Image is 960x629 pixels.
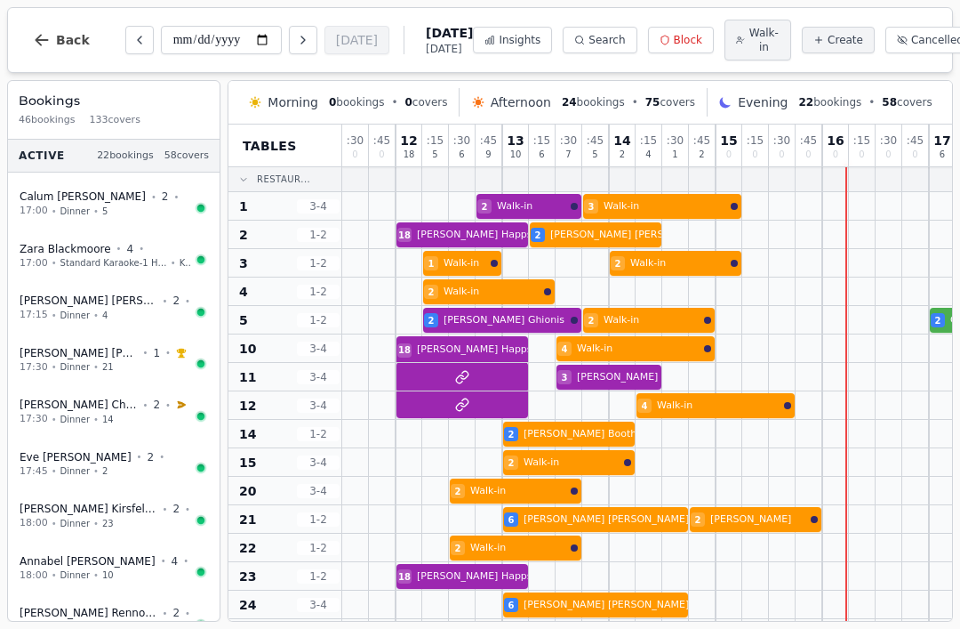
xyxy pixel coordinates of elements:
[8,180,220,229] button: Calum [PERSON_NAME]•2•17:00•Dinner•5
[805,150,811,159] span: 0
[171,256,176,270] span: •
[592,150,597,159] span: 5
[720,134,737,147] span: 15
[153,346,160,360] span: 1
[497,199,567,214] span: Walk-in
[645,95,695,109] span: covers
[93,413,99,426] span: •
[151,190,156,204] span: •
[165,346,171,359] span: •
[52,517,57,530] span: •
[93,464,99,478] span: •
[52,256,57,270] span: •
[8,388,220,437] button: [PERSON_NAME] Chenery•2•17:30•Dinner•14
[645,150,651,159] span: 4
[163,503,168,516] span: •
[508,456,515,470] span: 2
[507,134,524,147] span: 13
[620,150,625,159] span: 2
[20,554,156,569] span: Annabel [PERSON_NAME]
[615,257,621,270] span: 2
[695,513,701,527] span: 2
[935,314,941,327] span: 2
[139,242,144,255] span: •
[52,569,57,582] span: •
[297,370,340,384] span: 3 - 4
[297,456,340,470] span: 3 - 4
[417,343,532,358] span: [PERSON_NAME] Happs
[116,242,122,255] span: •
[508,428,515,441] span: 2
[239,397,256,415] span: 12
[52,413,57,426] span: •
[289,26,317,54] button: Next day
[560,135,577,146] span: : 30
[398,343,411,357] span: 18
[747,135,764,146] span: : 15
[239,283,248,301] span: 4
[20,190,146,204] span: Calum [PERSON_NAME]
[524,598,689,613] span: [PERSON_NAME] [PERSON_NAME]
[185,607,190,620] span: •
[239,596,256,614] span: 24
[480,135,497,146] span: : 45
[726,150,732,159] span: 0
[60,205,90,218] span: Dinner
[588,33,625,47] span: Search
[297,199,340,214] span: 3 - 4
[52,205,57,218] span: •
[172,554,179,569] span: 4
[52,309,57,322] span: •
[164,149,209,164] span: 58 covers
[347,135,364,146] span: : 30
[137,450,142,464] span: •
[163,607,168,620] span: •
[398,570,411,584] span: 18
[102,205,108,218] span: 5
[510,150,522,159] span: 10
[491,93,551,111] span: Afternoon
[185,294,190,308] span: •
[562,96,577,109] span: 24
[239,340,256,358] span: 10
[239,254,248,272] span: 3
[297,342,340,356] span: 3 - 4
[324,26,389,54] button: [DATE]
[828,33,863,47] span: Create
[417,228,532,243] span: [PERSON_NAME] Happs
[748,26,780,54] span: Walk-in
[539,150,544,159] span: 6
[8,492,220,541] button: [PERSON_NAME] Kirsfelds•2•18:00•Dinner•23
[239,482,256,500] span: 20
[674,33,702,47] span: Block
[428,257,435,270] span: 1
[56,34,90,46] span: Back
[907,135,924,146] span: : 45
[93,360,99,374] span: •
[645,96,660,109] span: 75
[185,503,190,516] span: •
[885,150,891,159] span: 0
[933,134,950,147] span: 17
[102,360,114,374] span: 21
[20,360,48,375] span: 17:30
[127,242,134,256] span: 4
[693,135,710,146] span: : 45
[404,96,412,109] span: 0
[667,135,684,146] span: : 30
[268,93,318,111] span: Morning
[20,398,138,412] span: [PERSON_NAME] Chenery
[102,517,114,530] span: 23
[297,569,340,584] span: 1 - 2
[297,256,340,270] span: 1 - 2
[257,173,310,186] span: Restaur...
[417,569,532,585] span: [PERSON_NAME] Happs
[524,512,689,528] span: [PERSON_NAME] [PERSON_NAME]
[239,226,248,244] span: 2
[60,413,90,426] span: Dinner
[60,464,90,478] span: Dinner
[60,517,90,530] span: Dinner
[329,95,384,109] span: bookings
[239,539,256,557] span: 22
[562,343,568,356] span: 4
